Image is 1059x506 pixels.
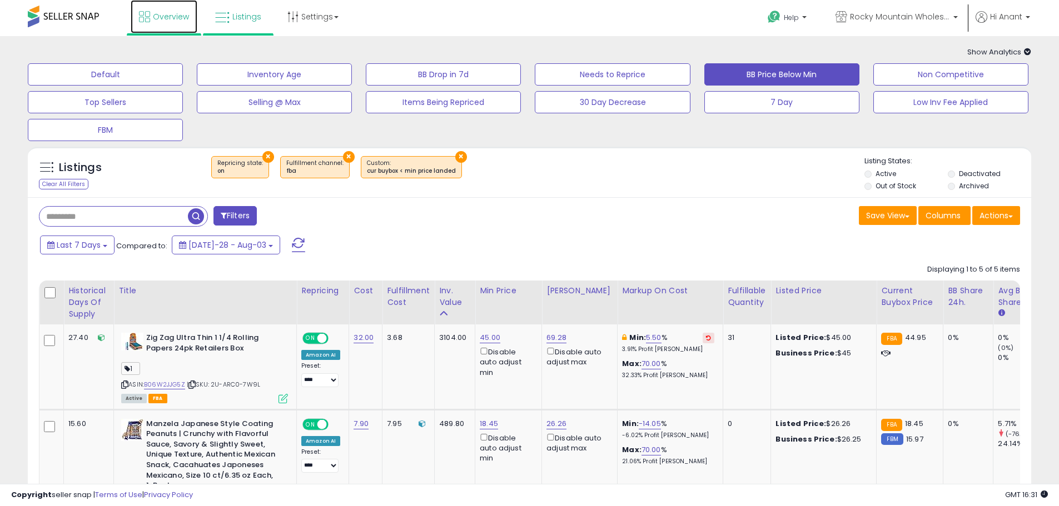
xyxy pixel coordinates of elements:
[881,285,938,308] div: Current Buybox Price
[850,11,950,22] span: Rocky Mountain Wholesale
[775,434,868,444] div: $26.25
[1006,429,1037,438] small: (-76.35%)
[327,419,345,429] span: OFF
[775,348,868,358] div: $45
[148,394,167,403] span: FBA
[172,236,280,254] button: [DATE]-28 - Aug-03
[387,285,430,308] div: Fulfillment Cost
[367,159,456,176] span: Custom:
[301,350,340,360] div: Amazon AI
[622,445,714,465] div: %
[998,308,1005,318] small: Avg BB Share.
[304,419,317,429] span: ON
[367,167,456,175] div: cur buybox < min price landed
[775,332,826,343] b: Listed Price:
[622,345,714,353] p: 3.91% Profit [PERSON_NAME]
[622,458,714,465] p: 21.06% Profit [PERSON_NAME]
[998,353,1043,363] div: 0%
[546,345,609,367] div: Disable auto adjust max
[301,362,340,387] div: Preset:
[948,285,988,308] div: BB Share 24h.
[535,91,690,113] button: 30 Day Decrease
[301,448,340,473] div: Preset:
[1005,489,1048,500] span: 2025-08-11 16:31 GMT
[95,489,142,500] a: Terms of Use
[28,91,183,113] button: Top Sellers
[622,419,714,439] div: %
[918,206,971,225] button: Columns
[873,63,1028,86] button: Non Competitive
[622,359,714,379] div: %
[990,11,1022,22] span: Hi Anant
[28,63,183,86] button: Default
[759,2,818,36] a: Help
[704,91,859,113] button: 7 Day
[546,432,609,453] div: Disable auto adjust max
[121,333,143,350] img: 41P20EiCOnL._SL40_.jpg
[387,419,426,429] div: 7.95
[59,160,102,176] h5: Listings
[622,444,642,455] b: Max:
[40,236,115,254] button: Last 7 Days
[622,372,714,379] p: 32.33% Profit [PERSON_NAME]
[998,285,1038,308] div: Avg BB Share
[286,167,344,175] div: fba
[187,380,260,389] span: | SKU: 2U-ARC0-7W9L
[28,119,183,141] button: FBM
[354,332,374,343] a: 32.00
[873,91,1028,113] button: Low Inv Fee Applied
[948,333,985,343] div: 0%
[775,333,868,343] div: $45.00
[972,206,1020,225] button: Actions
[39,179,88,189] div: Clear All Filters
[622,418,639,429] b: Min:
[146,419,281,494] b: Manzela Japanese Style Coating Peanuts | Crunchy with Flavorful Sauce, Savory & Slightly Sweet, U...
[998,333,1043,343] div: 0%
[906,434,923,444] span: 15.97
[121,333,288,402] div: ASIN:
[327,334,345,343] span: OFF
[876,181,916,191] label: Out of Stock
[622,358,642,369] b: Max:
[188,239,266,251] span: [DATE]-28 - Aug-03
[439,285,470,308] div: Inv. value
[118,285,292,297] div: Title
[905,418,923,429] span: 18.45
[704,63,859,86] button: BB Price Below Min
[775,348,837,358] b: Business Price:
[197,91,352,113] button: Selling @ Max
[11,490,193,500] div: seller snap | |
[775,419,868,429] div: $26.26
[232,11,261,22] span: Listings
[881,419,902,431] small: FBA
[881,333,902,345] small: FBA
[68,285,109,320] div: Historical Days Of Supply
[480,418,498,429] a: 18.45
[775,285,872,297] div: Listed Price
[121,362,140,375] span: 1
[217,159,263,176] span: Repricing state :
[618,280,723,324] th: The percentage added to the cost of goods (COGS) that forms the calculator for Min & Max prices.
[876,169,896,178] label: Active
[859,206,917,225] button: Save View
[622,285,718,297] div: Markup on Cost
[976,11,1030,36] a: Hi Anant
[622,333,714,353] div: %
[767,10,781,24] i: Get Help
[121,394,147,403] span: All listings currently available for purchase on Amazon
[455,151,467,163] button: ×
[881,433,903,445] small: FBM
[144,489,193,500] a: Privacy Policy
[728,333,762,343] div: 31
[728,285,766,308] div: Fulfillable Quantity
[639,418,661,429] a: -14.05
[967,47,1031,57] span: Show Analytics
[775,434,837,444] b: Business Price:
[905,332,926,343] span: 44.95
[926,210,961,221] span: Columns
[480,432,533,464] div: Disable auto adjust min
[775,418,826,429] b: Listed Price:
[998,343,1013,352] small: (0%)
[217,167,263,175] div: on
[728,419,762,429] div: 0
